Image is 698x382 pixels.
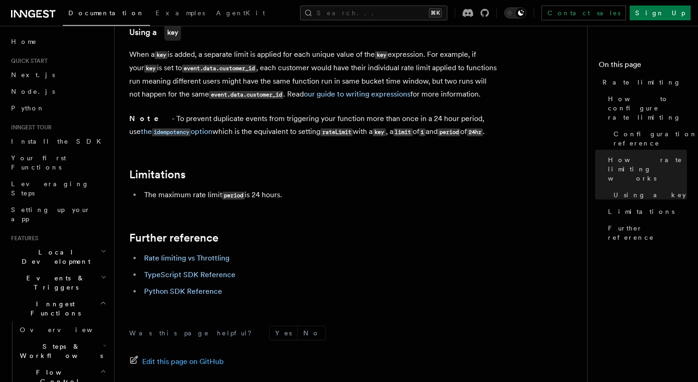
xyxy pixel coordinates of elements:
span: Home [11,37,37,46]
a: TypeScript SDK Reference [144,270,235,279]
a: Overview [16,321,108,338]
button: Local Development [7,244,108,270]
span: Install the SDK [11,138,107,145]
code: period [222,192,245,200]
span: Overview [20,326,115,333]
span: Steps & Workflows [16,342,103,360]
button: Events & Triggers [7,270,108,296]
span: Examples [156,9,205,17]
a: Examples [150,3,211,25]
code: event.data.customer_id [182,65,256,73]
strong: Note [129,114,172,123]
span: Inngest Functions [7,299,100,318]
span: Limitations [608,207,674,216]
a: Home [7,33,108,50]
span: AgentKit [216,9,265,17]
a: Rate limiting [599,74,687,91]
span: Node.js [11,88,55,95]
button: Inngest Functions [7,296,108,321]
a: Using akey [129,24,181,41]
code: rateLimit [320,128,353,136]
a: Setting up your app [7,201,108,227]
span: Quick start [7,57,48,65]
button: Yes [270,326,297,340]
span: Using a key [614,190,686,200]
span: Setting up your app [11,206,90,223]
a: How to configure rate limiting [604,91,687,126]
a: Rate limiting vs Throttling [144,254,229,262]
a: AgentKit [211,3,271,25]
p: Was this page helpful? [129,328,258,338]
code: idempotency [152,128,191,136]
span: Configuration reference [614,129,698,148]
span: Edit this page on GitHub [142,355,224,368]
a: Using a key [610,187,687,203]
span: Features [7,235,38,242]
span: Local Development [7,248,101,266]
span: Documentation [68,9,144,17]
span: Events & Triggers [7,273,101,292]
a: Limitations [604,203,687,220]
code: key [164,24,181,41]
a: Node.js [7,83,108,100]
a: How rate limiting works [604,152,687,187]
code: limit [393,128,413,136]
button: No [298,326,325,340]
span: Python [11,104,45,112]
a: Next.js [7,67,108,83]
code: 24hr [467,128,483,136]
code: key [375,51,388,59]
a: Documentation [63,3,150,26]
a: Further reference [604,220,687,246]
code: event.data.customer_id [209,91,283,99]
a: Contact sales [542,6,626,20]
span: Rate limiting [602,78,681,87]
a: Edit this page on GitHub [129,355,224,368]
h4: On this page [599,59,687,74]
button: Steps & Workflows [16,338,108,364]
a: theidempotencyoption [141,127,212,136]
kbd: ⌘K [429,8,442,18]
button: Toggle dark mode [504,7,526,18]
span: How rate limiting works [608,155,687,183]
code: key [373,128,385,136]
p: - To prevent duplicate events from triggering your function more than once in a 24 hour period, u... [129,112,499,139]
a: Your first Functions [7,150,108,176]
span: Inngest tour [7,124,52,131]
span: How to configure rate limiting [608,94,687,122]
a: Limitations [129,168,186,181]
a: Leveraging Steps [7,176,108,201]
span: Your first Functions [11,154,66,171]
a: our guide to writing expressions [304,90,410,98]
p: When a is added, a separate limit is applied for each unique value of the expression. For example... [129,48,499,101]
button: Search...⌘K [300,6,447,20]
span: Leveraging Steps [11,180,89,197]
code: 1 [419,128,426,136]
span: Further reference [608,224,687,242]
a: Python [7,100,108,116]
code: key [144,65,157,73]
a: Further reference [129,231,218,244]
a: Install the SDK [7,133,108,150]
a: Python SDK Reference [144,287,222,296]
code: period [438,128,460,136]
span: Next.js [11,71,55,79]
li: The maximum rate limit is 24 hours. [141,188,499,202]
a: Configuration reference [610,126,687,152]
code: key [155,51,168,59]
a: Sign Up [630,6,691,20]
